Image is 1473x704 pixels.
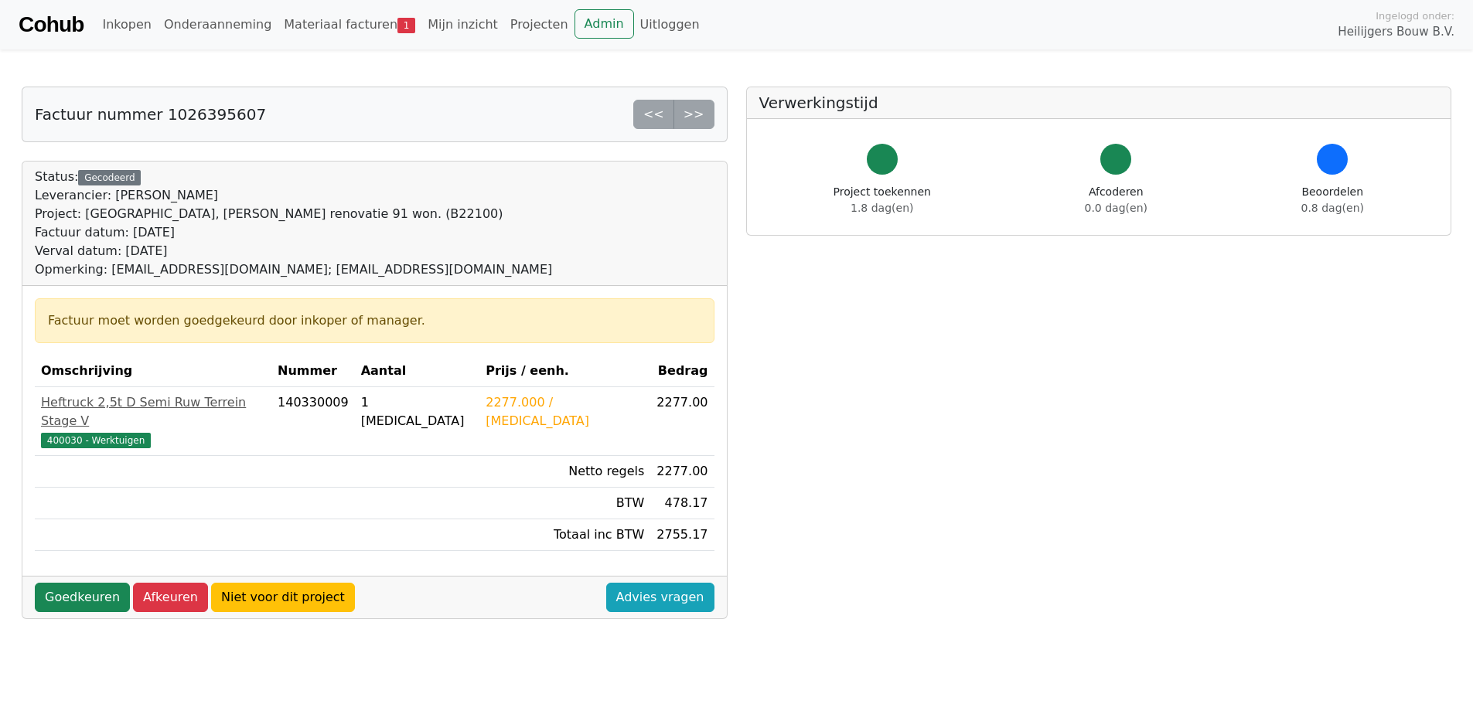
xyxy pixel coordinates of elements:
[271,355,355,387] th: Nummer
[759,94,1439,112] h5: Verwerkingstijd
[35,223,552,242] div: Factuur datum: [DATE]
[486,393,644,430] div: 2277.000 / [MEDICAL_DATA]
[650,488,714,519] td: 478.17
[606,583,714,612] a: Advies vragen
[361,393,474,430] div: 1 [MEDICAL_DATA]
[1301,202,1364,214] span: 0.8 dag(en)
[19,6,84,43] a: Cohub
[650,519,714,551] td: 2755.17
[479,519,650,551] td: Totaal inc BTW
[278,9,421,40] a: Materiaal facturen1
[41,433,151,448] span: 400030 - Werktuigen
[421,9,504,40] a: Mijn inzicht
[35,260,552,279] div: Opmerking: [EMAIL_ADDRESS][DOMAIN_NAME]; [EMAIL_ADDRESS][DOMAIN_NAME]
[35,105,266,124] h5: Factuur nummer 1026395607
[650,456,714,488] td: 2277.00
[133,583,208,612] a: Afkeuren
[851,202,913,214] span: 1.8 dag(en)
[211,583,355,612] a: Niet voor dit project
[35,242,552,260] div: Verval datum: [DATE]
[479,456,650,488] td: Netto regels
[504,9,575,40] a: Projecten
[1301,184,1364,216] div: Beoordelen
[96,9,157,40] a: Inkopen
[397,18,415,33] span: 1
[35,355,271,387] th: Omschrijving
[41,393,265,430] div: Heftruck 2,5t D Semi Ruw Terrein Stage V
[35,186,552,205] div: Leverancier: [PERSON_NAME]
[35,168,552,279] div: Status:
[575,9,634,39] a: Admin
[650,355,714,387] th: Bedrag
[1338,23,1454,41] span: Heilijgers Bouw B.V.
[355,355,480,387] th: Aantal
[78,170,141,185] div: Gecodeerd
[41,393,265,449] a: Heftruck 2,5t D Semi Ruw Terrein Stage V400030 - Werktuigen
[158,9,278,40] a: Onderaanneming
[271,387,355,456] td: 140330009
[35,583,130,612] a: Goedkeuren
[834,184,931,216] div: Project toekennen
[1376,9,1454,23] span: Ingelogd onder:
[48,311,701,330] div: Factuur moet worden goedgekeurd door inkoper of manager.
[35,205,552,223] div: Project: [GEOGRAPHIC_DATA], [PERSON_NAME] renovatie 91 won. (B22100)
[479,355,650,387] th: Prijs / eenh.
[1085,184,1147,216] div: Afcoderen
[1085,202,1147,214] span: 0.0 dag(en)
[634,9,706,40] a: Uitloggen
[479,488,650,519] td: BTW
[650,387,714,456] td: 2277.00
